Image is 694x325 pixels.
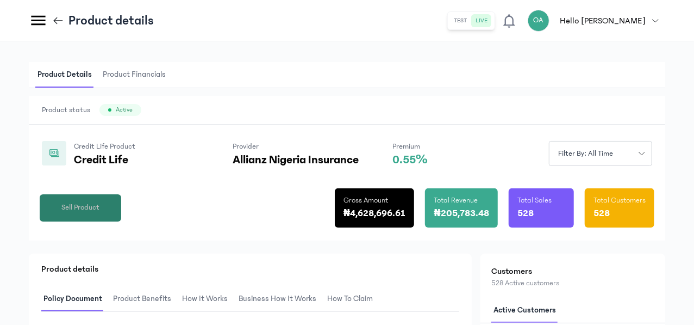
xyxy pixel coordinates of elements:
[593,206,610,221] p: 528
[593,195,646,206] p: Total Customers
[434,195,478,206] p: Total Revenue
[528,10,665,32] button: OAHello [PERSON_NAME]
[111,286,173,312] span: Product Benefits
[42,105,90,115] span: Product status
[491,298,558,323] span: Active customers
[233,154,359,167] p: Allianz Nigeria Insurance
[41,286,111,312] button: Policy Document
[450,14,472,27] button: test
[343,195,388,206] p: Gross Amount
[560,14,646,27] p: Hello [PERSON_NAME]
[61,202,99,213] span: Sell Product
[180,286,230,312] span: How It Works
[233,142,259,151] span: Provider
[41,262,459,275] p: Product details
[236,286,325,312] button: Business How It Works
[74,154,199,167] p: Credit Life
[111,286,180,312] button: Product Benefits
[343,206,406,221] p: ₦4,628,696.61
[40,194,121,222] button: Sell Product
[101,62,168,88] span: Product Financials
[68,12,154,29] p: Product details
[472,14,492,27] button: live
[549,141,652,166] button: Filter by: all time
[528,10,549,32] div: OA
[180,286,236,312] button: How It Works
[434,206,489,221] p: ₦205,783.48
[491,278,654,289] p: 528 Active customers
[325,286,375,312] span: How to claim
[116,106,133,114] span: Active
[491,298,565,323] button: Active customers
[517,206,534,221] p: 528
[101,62,174,88] button: Product Financials
[74,142,135,151] span: Credit Life Product
[517,195,552,206] p: Total Sales
[325,286,382,312] button: How to claim
[41,286,104,312] span: Policy Document
[392,142,420,151] span: Premium
[35,62,101,88] button: Product Details
[35,62,94,88] span: Product Details
[552,148,620,160] span: Filter by: all time
[392,154,428,167] p: 0.55%
[236,286,318,312] span: Business How It Works
[491,265,654,278] h2: Customers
